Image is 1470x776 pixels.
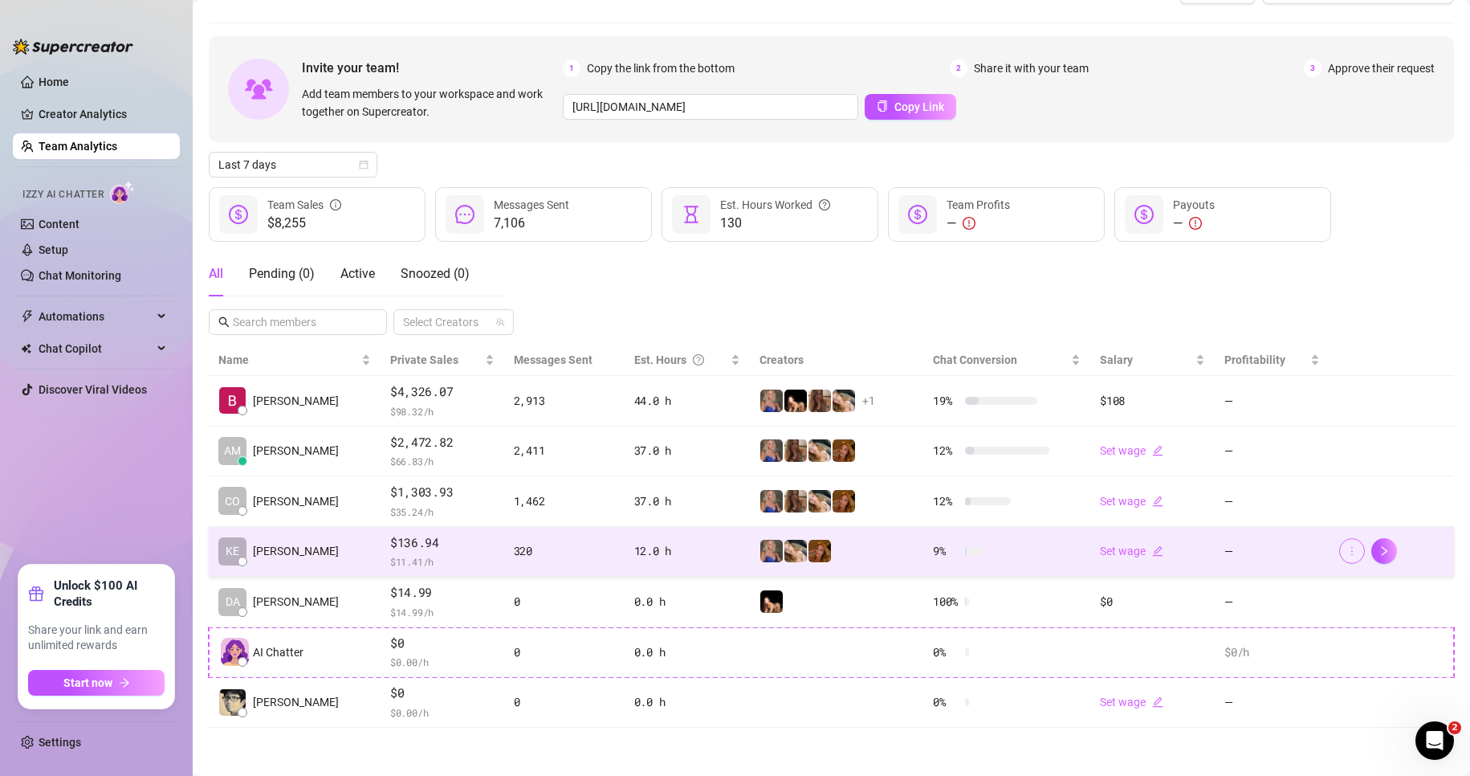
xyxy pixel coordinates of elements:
[933,492,959,510] span: 12 %
[390,483,495,502] span: $1,303.93
[218,317,230,328] span: search
[1100,392,1205,410] div: $108
[514,643,615,661] div: 0
[784,490,807,513] img: daniellerose
[390,553,495,570] span: $ 11.41 /h
[634,693,740,711] div: 0.0 h
[390,634,495,653] span: $0
[21,343,31,354] img: Chat Copilot
[28,670,165,696] button: Start nowarrow-right
[933,442,959,459] span: 12 %
[1100,696,1163,709] a: Set wageedit
[219,387,246,414] img: Ryan
[1378,545,1390,557] span: right
[455,205,474,224] span: message
[682,205,701,224] span: hourglass
[862,392,875,410] span: + 1
[224,442,241,459] span: AM
[1173,214,1215,233] div: —
[1304,59,1321,77] span: 3
[634,593,740,611] div: 0.0 h
[514,542,615,560] div: 320
[514,442,615,459] div: 2,411
[39,736,81,749] a: Settings
[750,345,923,376] th: Creators
[390,654,495,670] span: $ 0.00 /h
[340,266,375,281] span: Active
[1224,643,1320,661] div: $0 /h
[963,217,975,230] span: exclamation-circle
[39,269,121,282] a: Chat Monitoring
[1152,545,1163,557] span: edit
[693,351,704,369] span: question-circle
[634,442,740,459] div: 37.0 h
[1100,444,1163,457] a: Set wageedit
[302,85,556,120] span: Add team members to your workspace and work together on Supercreator.
[390,583,495,602] span: $14.99
[390,533,495,553] span: $136.94
[833,390,855,412] img: OnlyDanielle
[39,140,117,153] a: Team Analytics
[819,196,830,214] span: question-circle
[219,689,246,716] img: Alexander Delac…
[1346,545,1358,557] span: more
[947,214,1010,233] div: —
[330,196,341,214] span: info-circle
[833,490,855,513] img: Danielle
[634,542,740,560] div: 12.0 h
[225,492,240,510] span: CO
[39,243,68,256] a: Setup
[877,100,888,112] span: copy
[233,313,364,331] input: Search members
[221,638,249,666] img: izzy-ai-chatter-avatar-DDCN_rTZ.svg
[390,453,495,469] span: $ 66.83 /h
[253,542,339,560] span: [PERSON_NAME]
[39,76,69,88] a: Home
[1152,496,1163,507] span: edit
[267,196,341,214] div: Team Sales
[54,578,165,610] strong: Unlock $100 AI Credits
[1100,495,1163,508] a: Set wageedit
[359,160,369,169] span: calendar
[22,187,104,202] span: Izzy AI Chatter
[1328,59,1435,77] span: Approve their request
[226,542,239,560] span: KE
[39,304,153,329] span: Automations
[514,593,615,611] div: 0
[950,59,967,77] span: 2
[209,345,381,376] th: Name
[784,390,807,412] img: Brittany️‍
[1152,696,1163,708] span: edit
[63,676,112,689] span: Start now
[119,677,130,688] span: arrow-right
[514,693,615,711] div: 0
[784,540,807,562] img: OnlyDanielle
[253,693,339,711] span: [PERSON_NAME]
[390,705,495,721] span: $ 0.00 /h
[1448,721,1461,734] span: 2
[1152,445,1163,456] span: edit
[514,492,615,510] div: 1,462
[1173,198,1215,211] span: Payouts
[253,492,339,510] span: [PERSON_NAME]
[933,643,959,661] span: 0 %
[784,439,807,462] img: daniellerose
[390,433,495,452] span: $2,472.82
[110,181,135,204] img: AI Chatter
[39,336,153,361] span: Chat Copilot
[28,623,165,654] span: Share your link and earn unlimited rewards
[28,586,44,602] span: gift
[514,392,615,410] div: 2,913
[13,39,133,55] img: logo-BBDzfeDw.svg
[229,205,248,224] span: dollar-circle
[1100,353,1133,366] span: Salary
[39,101,167,127] a: Creator Analytics
[947,198,1010,211] span: Team Profits
[390,684,495,703] span: $0
[253,643,303,661] span: AI Chatter
[218,351,358,369] span: Name
[865,94,956,120] button: Copy Link
[1100,593,1205,611] div: $0
[226,593,240,611] span: DA
[808,439,831,462] img: OnlyDanielle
